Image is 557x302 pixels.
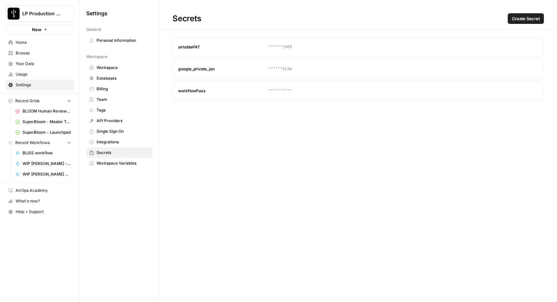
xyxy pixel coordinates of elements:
a: Secrets [86,147,152,158]
a: Integrations [86,137,152,147]
a: Browse [5,48,74,58]
span: Workspace [86,54,107,60]
a: BLISS workflow [12,148,74,158]
a: API Providers [86,115,152,126]
span: Usage [16,71,71,77]
a: WIP [PERSON_NAME] - Heavy LP Blog Refresh for LLM Search Friendliness [12,158,74,169]
span: BLISS workflow [23,150,71,156]
div: workflowPass [178,88,268,94]
a: SuperBloom - Launchpad [12,127,74,138]
span: Workspace Variables [97,160,149,166]
span: Billing [97,86,149,92]
a: Home [5,37,74,48]
span: General [86,27,101,33]
a: Usage [5,69,74,80]
span: New [32,26,41,33]
a: Single Sign On [86,126,152,137]
a: Personal Information [86,35,152,46]
a: Your Data [5,58,74,69]
span: Browse [16,50,71,56]
span: Integrations [97,139,149,145]
span: BLOOM Human Review (ver2) [23,108,71,114]
button: Recent Workflows [5,138,74,148]
button: New [5,25,74,35]
span: Help + Support [16,209,71,215]
a: Settings [5,80,74,90]
a: Tags [86,105,152,115]
div: airtablePAT [178,44,268,50]
span: Single Sign On [97,128,149,134]
span: LP Production Workloads [22,10,62,17]
span: Settings [16,82,71,88]
button: Help + Support [5,206,74,217]
span: Settings [86,9,107,17]
a: SuperBloom - Master Topic List [12,116,74,127]
a: Workspace Variables [86,158,152,169]
span: Home [16,39,71,45]
span: WIP [PERSON_NAME] - Heavy LP Blog Refresh for LLM Search Friendliness [23,161,71,167]
span: AirOps Academy [16,188,71,193]
button: Workspace: LP Production Workloads [5,5,74,22]
img: LP Production Workloads Logo [8,8,20,20]
span: Team [97,97,149,103]
span: Your Data [16,61,71,67]
button: Create Secret [508,13,544,24]
a: Databases [86,73,152,84]
a: AirOps Academy [5,185,74,196]
span: Secrets [97,150,149,156]
span: Recent Workflows [15,140,50,146]
span: SuperBloom - Master Topic List [23,119,71,125]
button: What's new? [5,196,74,206]
a: BLOOM Human Review (ver2) [12,106,74,116]
a: Workspace [86,62,152,73]
span: Workspace [97,65,149,71]
span: API Providers [97,118,149,124]
div: What's new? [6,196,74,206]
span: WIP [PERSON_NAME] Blog writer [23,171,71,177]
span: Tags [97,107,149,113]
div: google_private_jan [178,66,268,72]
a: Team [86,94,152,105]
a: Billing [86,84,152,94]
span: Personal Information [97,38,149,43]
div: Secrets [159,13,557,24]
span: Create Secret [512,15,540,22]
span: Databases [97,75,149,81]
span: SuperBloom - Launchpad [23,129,71,135]
button: Recent Grids [5,96,74,106]
a: WIP [PERSON_NAME] Blog writer [12,169,74,180]
span: Recent Grids [15,98,39,104]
